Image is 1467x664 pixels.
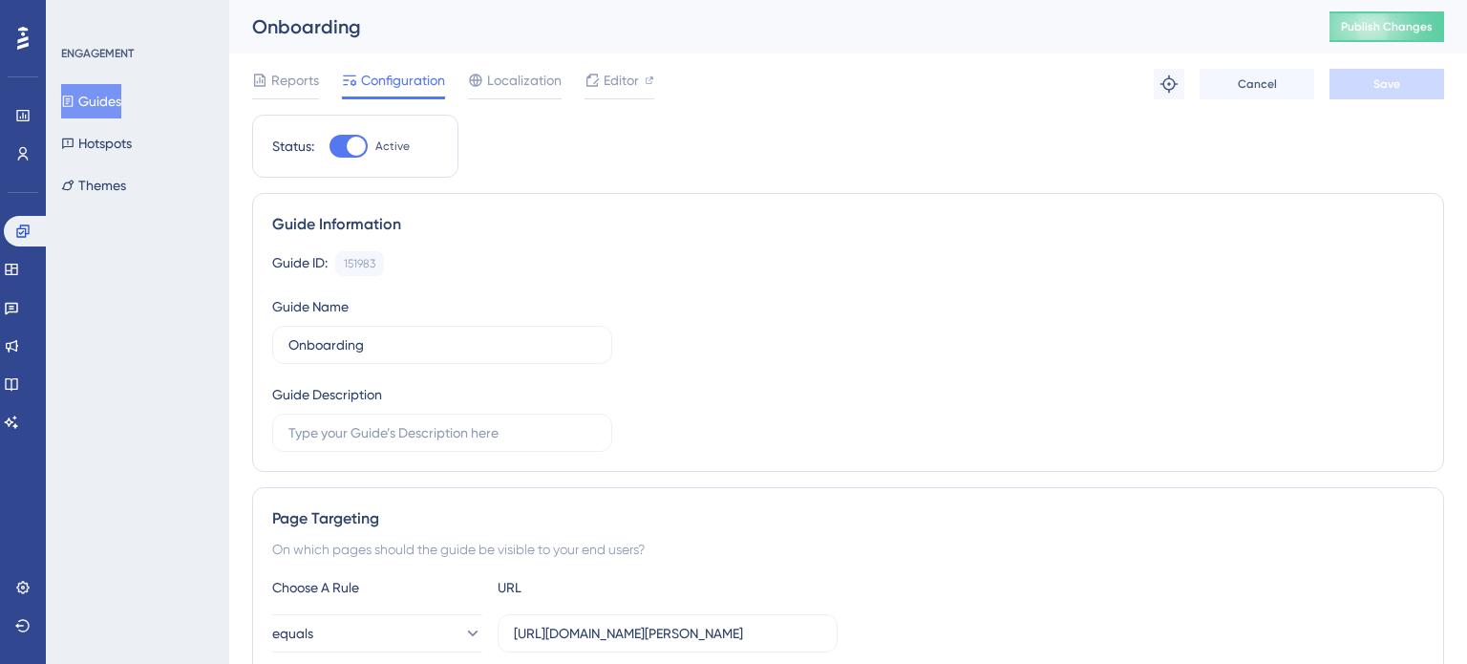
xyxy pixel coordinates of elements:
[272,251,328,276] div: Guide ID:
[288,422,596,443] input: Type your Guide’s Description here
[1341,19,1433,34] span: Publish Changes
[375,139,410,154] span: Active
[344,256,375,271] div: 151983
[272,135,314,158] div: Status:
[252,13,1282,40] div: Onboarding
[61,46,134,61] div: ENGAGEMENT
[272,614,482,653] button: equals
[61,168,126,203] button: Themes
[1200,69,1314,99] button: Cancel
[61,84,121,118] button: Guides
[1373,76,1400,92] span: Save
[271,69,319,92] span: Reports
[1329,11,1444,42] button: Publish Changes
[272,507,1424,530] div: Page Targeting
[272,622,313,645] span: equals
[487,69,562,92] span: Localization
[272,538,1424,561] div: On which pages should the guide be visible to your end users?
[514,623,821,644] input: yourwebsite.com/path
[1329,69,1444,99] button: Save
[272,213,1424,236] div: Guide Information
[272,383,382,406] div: Guide Description
[288,334,596,355] input: Type your Guide’s Name here
[61,126,132,161] button: Hotspots
[272,576,482,599] div: Choose A Rule
[272,295,349,318] div: Guide Name
[1238,76,1277,92] span: Cancel
[361,69,445,92] span: Configuration
[498,576,708,599] div: URL
[604,69,639,92] span: Editor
